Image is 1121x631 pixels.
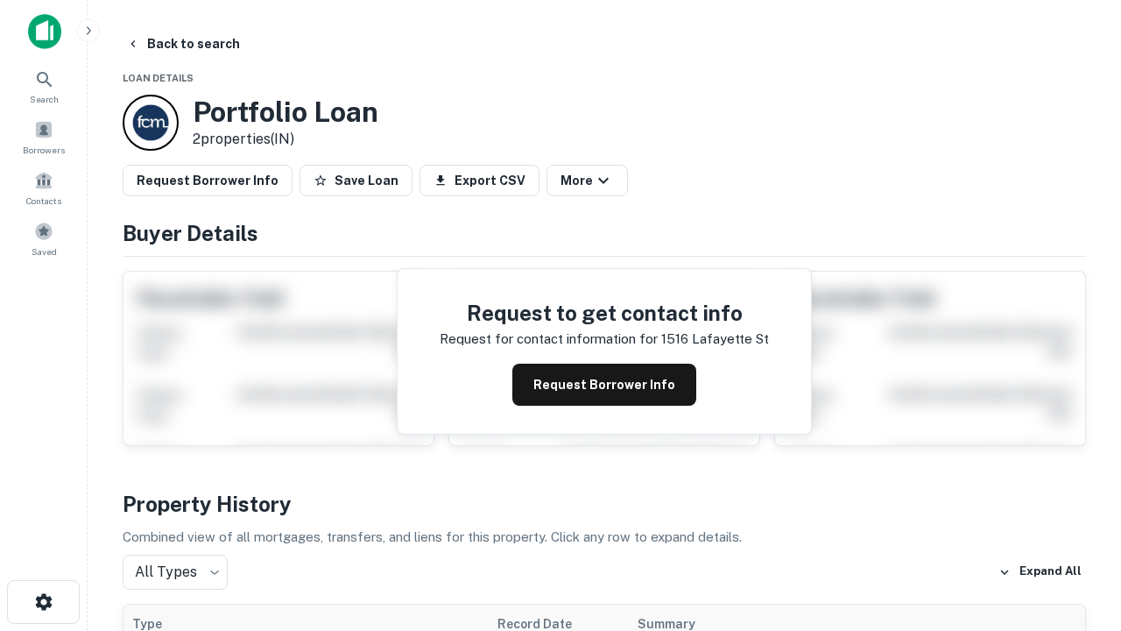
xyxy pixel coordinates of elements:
iframe: Chat Widget [1033,491,1121,575]
a: Saved [5,215,82,262]
p: Combined view of all mortgages, transfers, and liens for this property. Click any row to expand d... [123,527,1086,548]
h4: Buyer Details [123,217,1086,249]
span: Borrowers [23,143,65,157]
a: Borrowers [5,113,82,160]
span: Search [30,92,59,106]
button: More [546,165,628,196]
h4: Property History [123,488,1086,520]
button: Back to search [119,28,247,60]
p: 2 properties (IN) [193,129,378,150]
p: Request for contact information for [440,329,658,350]
button: Request Borrower Info [123,165,293,196]
h3: Portfolio Loan [193,96,378,129]
a: Search [5,62,82,110]
button: Expand All [994,559,1086,585]
span: Saved [32,245,57,259]
img: capitalize-icon.png [28,14,61,49]
div: All Types [123,555,228,590]
span: Loan Details [123,73,194,83]
p: 1516 lafayette st [661,329,769,350]
button: Export CSV [419,165,539,196]
a: Contacts [5,164,82,211]
h4: Request to get contact info [440,297,769,329]
button: Save Loan [300,165,412,196]
button: Request Borrower Info [512,364,696,406]
span: Contacts [26,194,61,208]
